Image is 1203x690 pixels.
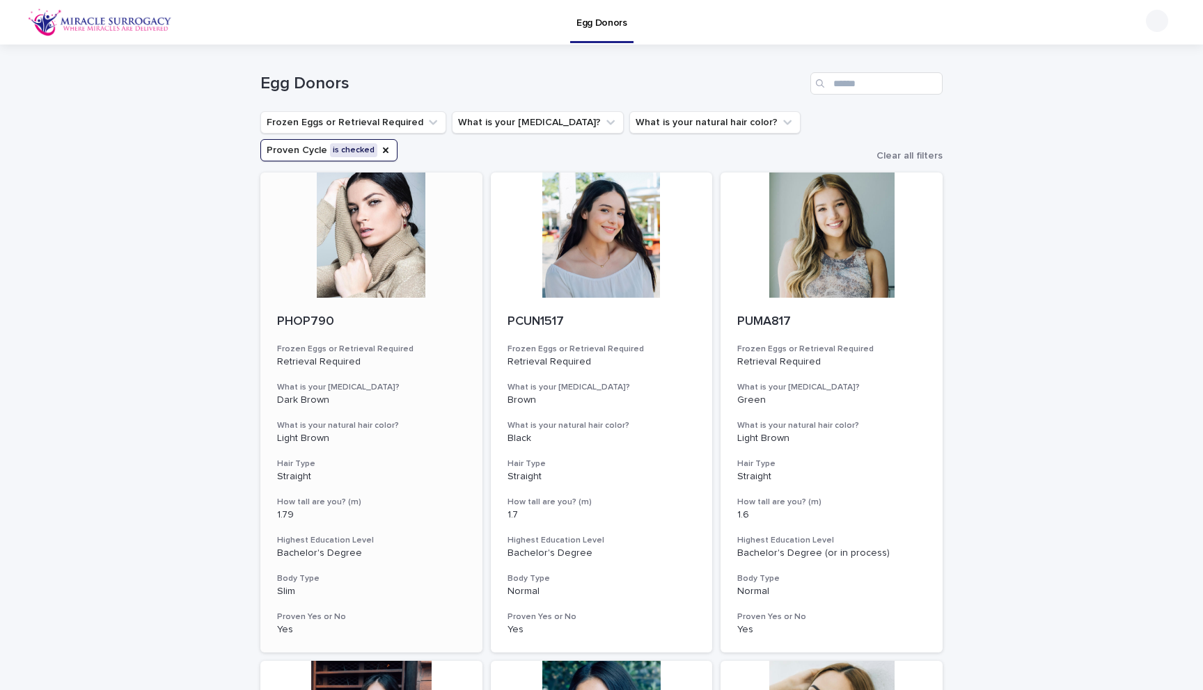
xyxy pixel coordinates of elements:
button: Proven Cycle [260,139,398,161]
p: PUMA817 [737,314,926,330]
h3: What is your natural hair color? [277,420,466,431]
button: What is your natural hair color? [629,111,801,134]
p: Straight [737,471,926,483]
h3: Proven Yes or No [508,611,696,623]
h3: Body Type [508,573,696,584]
h3: Frozen Eggs or Retrieval Required [737,344,926,355]
p: Green [737,394,926,406]
button: What is your eye color? [452,111,624,134]
h3: Hair Type [737,458,926,470]
p: PCUN1517 [508,314,696,330]
p: Brown [508,394,696,406]
p: Retrieval Required [508,356,696,368]
h3: How tall are you? (m) [508,497,696,508]
button: Frozen Eggs or Retrieval Required [260,111,446,134]
h3: Highest Education Level [737,535,926,546]
button: Clear all filters [865,151,943,161]
p: Slim [277,586,466,597]
p: 1.7 [508,509,696,521]
h1: Egg Donors [260,74,805,94]
h3: What is your natural hair color? [508,420,696,431]
p: 1.79 [277,509,466,521]
h3: Proven Yes or No [737,611,926,623]
p: Bachelor's Degree (or in process) [737,547,926,559]
p: Normal [737,586,926,597]
p: 1.6 [737,509,926,521]
h3: Frozen Eggs or Retrieval Required [277,344,466,355]
p: Straight [508,471,696,483]
p: Yes [277,624,466,636]
p: Bachelor's Degree [277,547,466,559]
h3: Body Type [737,573,926,584]
a: PHOP790Frozen Eggs or Retrieval RequiredRetrieval RequiredWhat is your [MEDICAL_DATA]?Dark BrownW... [260,172,482,652]
p: Retrieval Required [277,356,466,368]
h3: Hair Type [277,458,466,470]
span: Clear all filters [876,151,943,161]
h3: Proven Yes or No [277,611,466,623]
h3: Hair Type [508,458,696,470]
h3: Highest Education Level [277,535,466,546]
h3: What is your natural hair color? [737,420,926,431]
a: PUMA817Frozen Eggs or Retrieval RequiredRetrieval RequiredWhat is your [MEDICAL_DATA]?GreenWhat i... [721,172,943,652]
h3: Frozen Eggs or Retrieval Required [508,344,696,355]
p: Bachelor's Degree [508,547,696,559]
h3: How tall are you? (m) [737,497,926,508]
p: Yes [737,624,926,636]
a: PCUN1517Frozen Eggs or Retrieval RequiredRetrieval RequiredWhat is your [MEDICAL_DATA]?BrownWhat ... [491,172,713,652]
p: Light Brown [737,433,926,444]
p: Light Brown [277,433,466,444]
h3: Highest Education Level [508,535,696,546]
p: Straight [277,471,466,483]
p: Normal [508,586,696,597]
h3: What is your [MEDICAL_DATA]? [737,382,926,393]
input: Search [810,72,943,95]
p: Yes [508,624,696,636]
p: Retrieval Required [737,356,926,368]
h3: What is your [MEDICAL_DATA]? [277,382,466,393]
h3: What is your [MEDICAL_DATA]? [508,382,696,393]
p: Black [508,433,696,444]
h3: Body Type [277,573,466,584]
h3: How tall are you? (m) [277,497,466,508]
p: PHOP790 [277,314,466,330]
p: Dark Brown [277,394,466,406]
img: OiFFDOGZQuirLhrlO1ag [28,8,172,36]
